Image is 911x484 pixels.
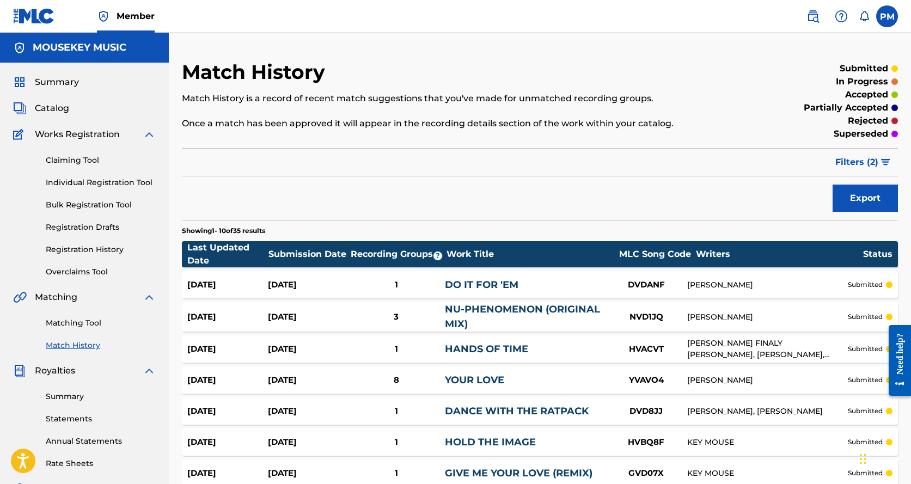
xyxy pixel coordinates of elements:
[187,405,268,418] div: [DATE]
[350,248,447,261] div: Recording Groups
[881,159,890,166] img: filter
[46,244,156,255] a: Registration History
[445,279,518,291] a: DO IT FOR 'EM
[829,149,898,176] button: Filters (2)
[46,222,156,233] a: Registration Drafts
[848,344,883,354] p: submitted
[182,117,733,130] p: Once a match has been approved it will appear in the recording details section of the work within...
[46,458,156,469] a: Rate Sheets
[46,436,156,447] a: Annual Statements
[46,155,156,166] a: Claiming Tool
[859,11,870,22] div: Notifications
[182,92,733,105] p: Match History is a record of recent match suggestions that you've made for unmatched recording gr...
[830,5,852,27] div: Help
[696,248,863,261] div: Writers
[863,248,892,261] div: Status
[834,127,888,140] p: superseded
[614,248,696,261] div: MLC Song Code
[268,436,348,449] div: [DATE]
[840,62,888,75] p: submitted
[445,405,589,417] a: DANCE WITH THE RATPACK
[182,60,331,84] h2: Match History
[348,467,444,480] div: 1
[13,76,26,89] img: Summary
[348,279,444,291] div: 1
[268,279,348,291] div: [DATE]
[97,10,110,23] img: Top Rightsholder
[187,374,268,387] div: [DATE]
[46,413,156,425] a: Statements
[187,436,268,449] div: [DATE]
[848,375,883,385] p: submitted
[806,10,820,23] img: search
[687,338,848,360] div: [PERSON_NAME] FINALY [PERSON_NAME], [PERSON_NAME], [PERSON_NAME], [PERSON_NAME]
[687,437,848,448] div: KEY MOUSE
[857,432,911,484] iframe: Chat Widget
[143,128,156,141] img: expand
[268,343,348,356] div: [DATE]
[33,41,126,54] h5: MOUSEKEY MUSIC
[187,311,268,323] div: [DATE]
[187,241,268,267] div: Last Updated Date
[836,75,888,88] p: in progress
[835,10,848,23] img: help
[348,374,444,387] div: 8
[433,252,442,260] span: ?
[348,343,444,356] div: 1
[13,364,26,377] img: Royalties
[606,343,687,356] div: HVACVT
[835,156,878,169] span: Filters ( 2 )
[606,405,687,418] div: DVD8JJ
[13,102,26,115] img: Catalog
[804,101,888,114] p: partially accepted
[187,467,268,480] div: [DATE]
[46,340,156,351] a: Match History
[445,374,504,386] a: YOUR LOVE
[13,8,55,24] img: MLC Logo
[268,405,348,418] div: [DATE]
[848,280,883,290] p: submitted
[35,291,77,304] span: Matching
[848,437,883,447] p: submitted
[833,185,898,212] button: Export
[860,443,866,475] div: Drag
[348,436,444,449] div: 1
[848,468,883,478] p: submitted
[35,76,79,89] span: Summary
[687,311,848,323] div: [PERSON_NAME]
[848,312,883,322] p: submitted
[447,248,614,261] div: Work Title
[445,436,536,448] a: HOLD THE IMAGE
[881,317,911,405] iframe: Resource Center
[445,303,600,330] a: NU-PHENOMENON (ORIGINAL MIX)
[876,5,898,27] div: User Menu
[687,468,848,479] div: KEY MOUSE
[13,41,26,54] img: Accounts
[46,266,156,278] a: Overclaims Tool
[848,406,883,416] p: submitted
[348,405,444,418] div: 1
[268,311,348,323] div: [DATE]
[35,128,120,141] span: Works Registration
[606,311,687,323] div: NVD1JQ
[348,311,444,323] div: 3
[143,291,156,304] img: expand
[268,467,348,480] div: [DATE]
[13,102,69,115] a: CatalogCatalog
[606,279,687,291] div: DVDANF
[13,128,27,141] img: Works Registration
[268,374,348,387] div: [DATE]
[445,343,528,355] a: HANDS OF TIME
[687,406,848,417] div: [PERSON_NAME], [PERSON_NAME]
[445,467,592,479] a: GIVE ME YOUR LOVE (REMIX)
[46,199,156,211] a: Bulk Registration Tool
[187,343,268,356] div: [DATE]
[802,5,824,27] a: Public Search
[845,88,888,101] p: accepted
[606,374,687,387] div: YVAVO4
[606,467,687,480] div: GVD07X
[687,375,848,386] div: [PERSON_NAME]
